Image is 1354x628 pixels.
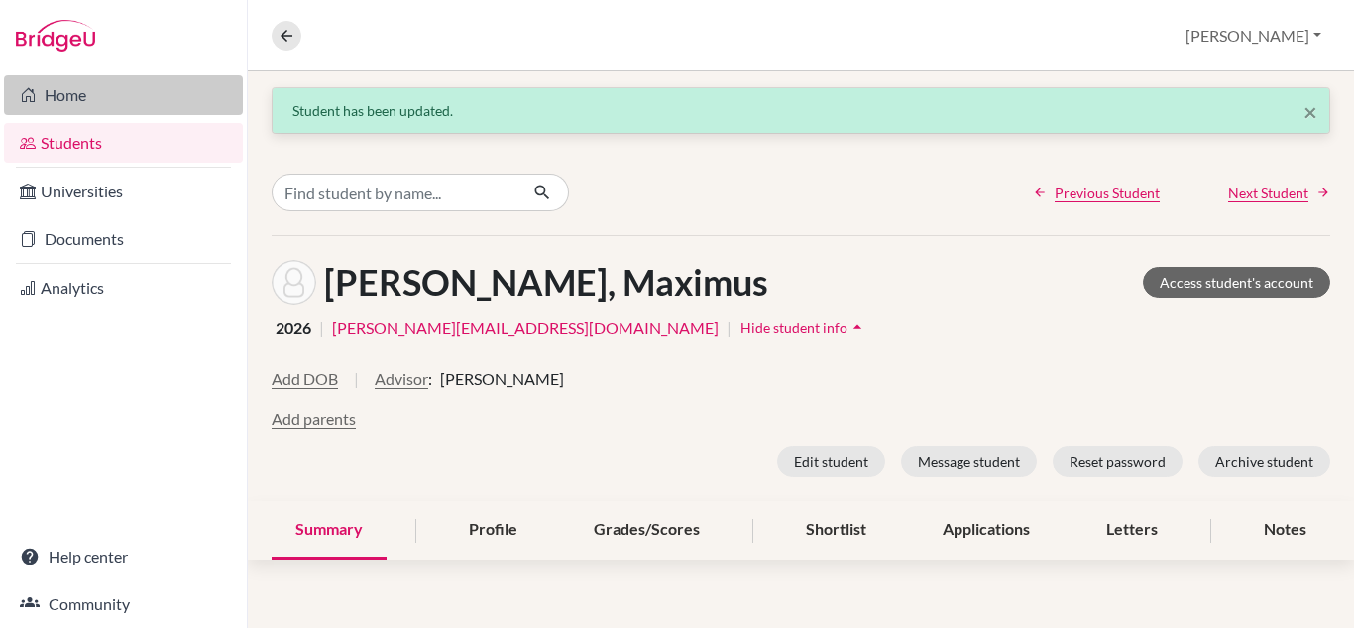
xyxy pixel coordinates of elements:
button: Advisor [375,367,428,391]
span: [PERSON_NAME] [440,367,564,391]
button: [PERSON_NAME] [1177,17,1330,55]
a: Community [4,584,243,624]
span: | [727,316,732,340]
a: Analytics [4,268,243,308]
div: Shortlist [782,501,890,560]
a: Access student's account [1143,267,1330,298]
i: arrow_drop_up [847,317,867,337]
span: | [319,316,324,340]
a: Help center [4,537,243,576]
a: Students [4,123,243,163]
span: 2026 [276,316,311,340]
button: Archive student [1198,446,1330,477]
span: Next Student [1228,183,1308,203]
button: Edit student [777,446,885,477]
img: Maximus Sturgeon's avatar [272,260,316,305]
div: Summary [272,501,387,560]
div: Profile [445,501,541,560]
a: [PERSON_NAME][EMAIL_ADDRESS][DOMAIN_NAME] [332,316,719,340]
h1: [PERSON_NAME], Maximus [324,261,768,304]
button: Add parents [272,407,356,431]
button: Add DOB [272,367,338,391]
a: Universities [4,172,243,211]
div: Notes [1240,501,1330,560]
button: Reset password [1053,446,1183,477]
a: Next Student [1228,183,1330,203]
button: Close [1303,100,1317,124]
img: Bridge-U [16,20,95,52]
span: : [428,367,432,391]
span: | [354,367,359,407]
a: Previous Student [1033,183,1160,203]
span: Previous Student [1055,183,1160,203]
div: Letters [1082,501,1182,560]
div: Student has been updated. [292,100,1309,121]
a: Documents [4,219,243,259]
span: Hide student info [740,319,847,336]
div: Applications [919,501,1054,560]
a: Home [4,75,243,115]
span: × [1303,97,1317,126]
button: Message student [901,446,1037,477]
input: Find student by name... [272,174,517,211]
div: Grades/Scores [570,501,724,560]
button: Hide student infoarrow_drop_up [739,313,868,343]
